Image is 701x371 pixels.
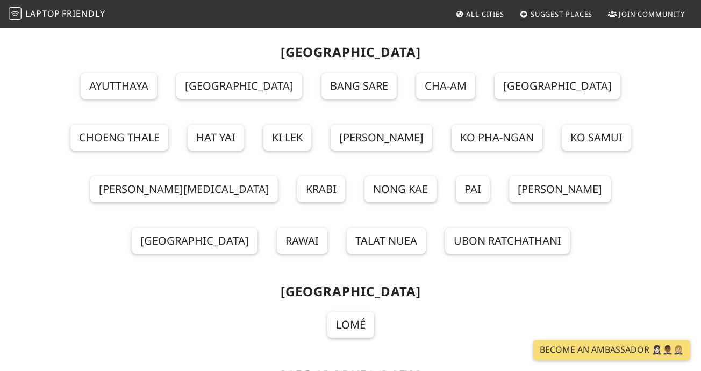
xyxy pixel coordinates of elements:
a: LaptopFriendly LaptopFriendly [9,5,105,24]
a: [GEOGRAPHIC_DATA] [495,73,620,99]
h2: [GEOGRAPHIC_DATA] [51,45,650,60]
a: Choeng Thale [70,125,168,151]
img: LaptopFriendly [9,7,22,20]
span: Join Community [619,9,685,19]
a: Bang Sare [321,73,397,99]
a: Cha-am [416,73,475,99]
a: [PERSON_NAME] [509,176,611,202]
a: [PERSON_NAME][MEDICAL_DATA] [90,176,278,202]
a: [GEOGRAPHIC_DATA] [132,228,257,254]
a: Talat Nuea [347,228,426,254]
span: Friendly [62,8,105,19]
a: Ayutthaya [81,73,157,99]
a: Ki Lek [263,125,311,151]
a: Rawai [277,228,327,254]
a: Hat Yai [188,125,244,151]
a: Krabi [297,176,345,202]
a: Become an Ambassador 🤵🏻‍♀️🤵🏾‍♂️🤵🏼‍♀️ [533,340,690,360]
a: All Cities [451,4,509,24]
a: Suggest Places [516,4,597,24]
a: Lomé [327,312,374,338]
a: [PERSON_NAME] [331,125,432,151]
span: Suggest Places [531,9,593,19]
span: Laptop [25,8,60,19]
a: [GEOGRAPHIC_DATA] [176,73,302,99]
h2: [GEOGRAPHIC_DATA] [51,284,650,299]
a: Ko Pha-Ngan [452,125,542,151]
a: Nong Kae [364,176,437,202]
a: Ko Samui [562,125,631,151]
a: Pai [456,176,490,202]
span: All Cities [466,9,504,19]
a: Ubon Ratchathani [445,228,570,254]
a: Join Community [604,4,689,24]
